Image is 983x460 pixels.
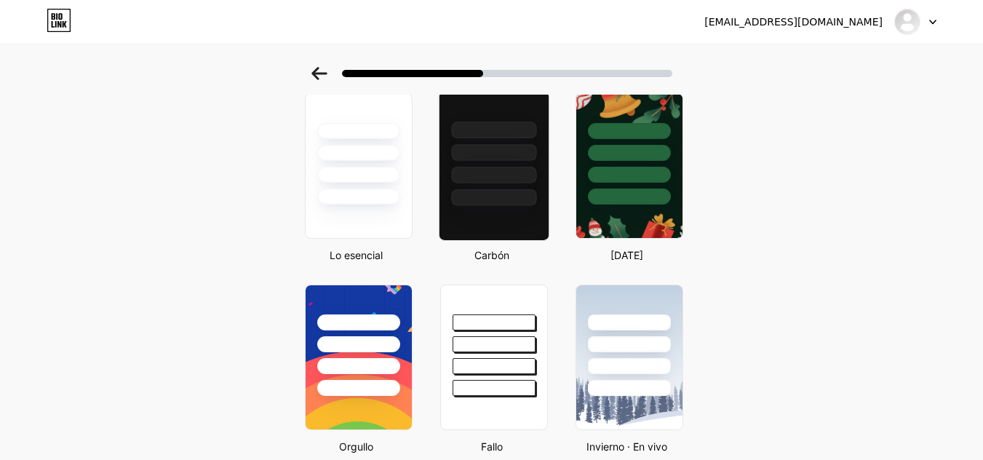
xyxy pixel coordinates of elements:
[330,249,383,261] font: Lo esencial
[894,8,921,36] img: redgrabando
[610,249,643,261] font: [DATE]
[704,16,883,28] font: [EMAIL_ADDRESS][DOMAIN_NAME]
[481,440,503,453] font: Fallo
[339,440,373,453] font: Orgullo
[586,440,667,453] font: Invierno · En vivo
[474,249,509,261] font: Carbón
